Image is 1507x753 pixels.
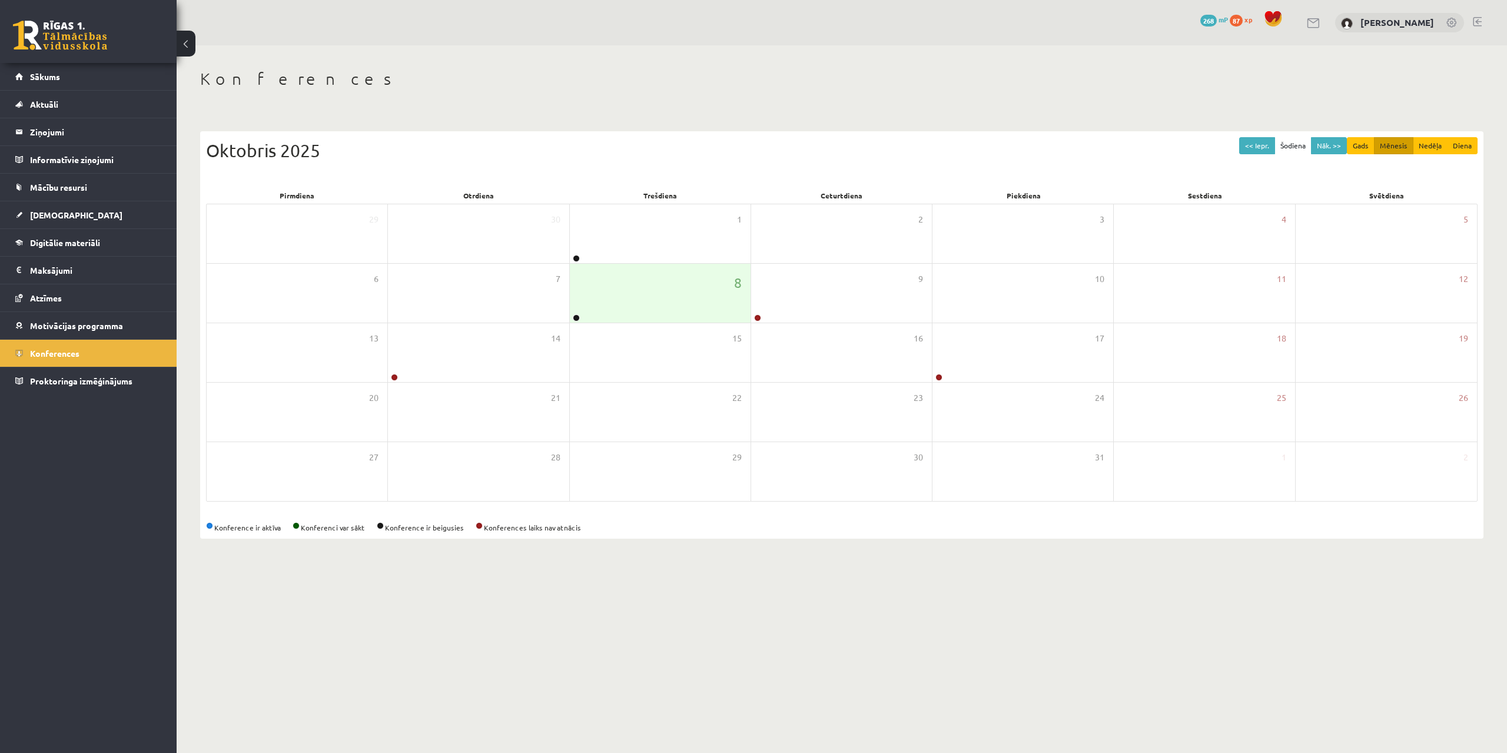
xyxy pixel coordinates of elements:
button: Gads [1347,137,1375,154]
span: 1 [1282,451,1286,464]
span: 8 [734,273,742,293]
span: 9 [918,273,923,286]
div: Otrdiena [388,187,570,204]
span: 10 [1095,273,1104,286]
span: 1 [737,213,742,226]
a: Rīgas 1. Tālmācības vidusskola [13,21,107,50]
span: 30 [551,213,560,226]
span: 2 [1463,451,1468,464]
img: Kristaps Korotkevičs [1341,18,1353,29]
span: 6 [374,273,379,286]
span: 19 [1459,332,1468,345]
div: Oktobris 2025 [206,137,1478,164]
span: [DEMOGRAPHIC_DATA] [30,210,122,220]
span: 4 [1282,213,1286,226]
span: Mācību resursi [30,182,87,193]
span: Motivācijas programma [30,320,123,331]
span: 15 [732,332,742,345]
span: mP [1219,15,1228,24]
div: Sestdiena [1114,187,1296,204]
span: 2 [918,213,923,226]
div: Pirmdiena [206,187,388,204]
h1: Konferences [200,69,1483,89]
a: 268 mP [1200,15,1228,24]
button: << Iepr. [1239,137,1275,154]
a: [PERSON_NAME] [1360,16,1434,28]
span: 17 [1095,332,1104,345]
span: 87 [1230,15,1243,26]
span: 21 [551,392,560,404]
span: 20 [369,392,379,404]
button: Diena [1447,137,1478,154]
a: Sākums [15,63,162,90]
legend: Maksājumi [30,257,162,284]
span: 28 [551,451,560,464]
span: 16 [914,332,923,345]
span: 22 [732,392,742,404]
span: 27 [369,451,379,464]
span: 29 [732,451,742,464]
span: 7 [556,273,560,286]
span: Digitālie materiāli [30,237,100,248]
span: Aktuāli [30,99,58,110]
span: 25 [1277,392,1286,404]
a: Proktoringa izmēģinājums [15,367,162,394]
span: 26 [1459,392,1468,404]
a: Informatīvie ziņojumi [15,146,162,173]
a: [DEMOGRAPHIC_DATA] [15,201,162,228]
a: 87 xp [1230,15,1258,24]
div: Piekdiena [932,187,1114,204]
a: Atzīmes [15,284,162,311]
span: 29 [369,213,379,226]
button: Nedēļa [1413,137,1448,154]
span: 3 [1100,213,1104,226]
span: 12 [1459,273,1468,286]
a: Konferences [15,340,162,367]
span: 5 [1463,213,1468,226]
span: Sākums [30,71,60,82]
span: 13 [369,332,379,345]
a: Aktuāli [15,91,162,118]
span: Konferences [30,348,79,359]
span: 18 [1277,332,1286,345]
span: Proktoringa izmēģinājums [30,376,132,386]
span: 268 [1200,15,1217,26]
legend: Ziņojumi [30,118,162,145]
span: xp [1244,15,1252,24]
a: Motivācijas programma [15,312,162,339]
a: Maksājumi [15,257,162,284]
legend: Informatīvie ziņojumi [30,146,162,173]
button: Šodiena [1274,137,1312,154]
div: Konference ir aktīva Konferenci var sākt Konference ir beigusies Konferences laiks nav atnācis [206,522,1478,533]
span: 31 [1095,451,1104,464]
div: Ceturtdiena [751,187,933,204]
div: Trešdiena [569,187,751,204]
div: Svētdiena [1296,187,1478,204]
span: 24 [1095,392,1104,404]
span: 23 [914,392,923,404]
a: Digitālie materiāli [15,229,162,256]
span: 11 [1277,273,1286,286]
span: 30 [914,451,923,464]
button: Nāk. >> [1311,137,1347,154]
a: Ziņojumi [15,118,162,145]
button: Mēnesis [1374,137,1413,154]
span: Atzīmes [30,293,62,303]
span: 14 [551,332,560,345]
a: Mācību resursi [15,174,162,201]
